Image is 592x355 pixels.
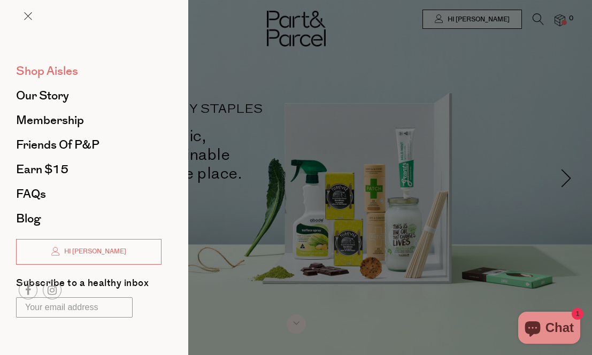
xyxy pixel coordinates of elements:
[515,312,583,346] inbox-online-store-chat: Shopify online store chat
[16,161,68,178] span: Earn $15
[16,139,162,151] a: Friends of P&P
[16,114,162,126] a: Membership
[16,239,162,265] a: Hi [PERSON_NAME]
[16,210,41,227] span: Blog
[16,65,162,77] a: Shop Aisles
[16,213,162,225] a: Blog
[16,164,162,175] a: Earn $15
[16,136,99,153] span: Friends of P&P
[16,112,84,129] span: Membership
[16,63,78,80] span: Shop Aisles
[16,186,46,203] span: FAQs
[16,188,162,200] a: FAQs
[16,90,162,102] a: Our Story
[16,297,133,318] input: Your email address
[61,247,126,256] span: Hi [PERSON_NAME]
[16,87,69,104] span: Our Story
